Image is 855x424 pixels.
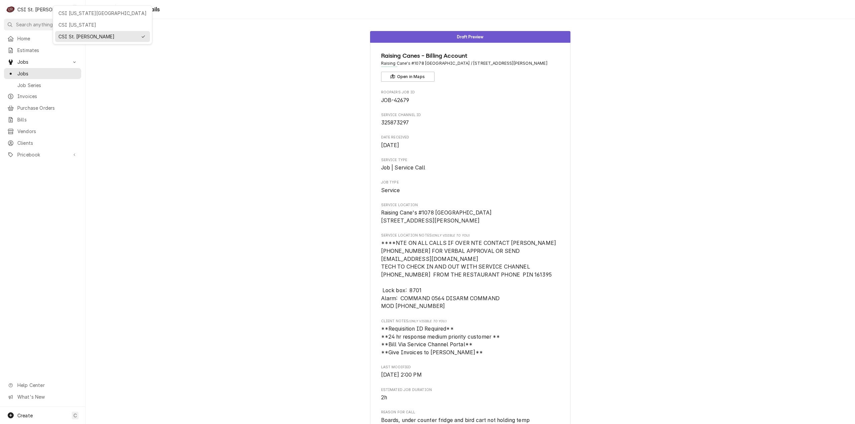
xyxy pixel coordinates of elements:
[4,68,81,79] a: Go to Jobs
[58,10,147,17] div: CSI [US_STATE][GEOGRAPHIC_DATA]
[4,80,81,91] a: Go to Job Series
[58,33,137,40] div: CSI St. [PERSON_NAME]
[58,21,147,28] div: CSI [US_STATE]
[17,70,78,77] span: Jobs
[17,82,78,89] span: Job Series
